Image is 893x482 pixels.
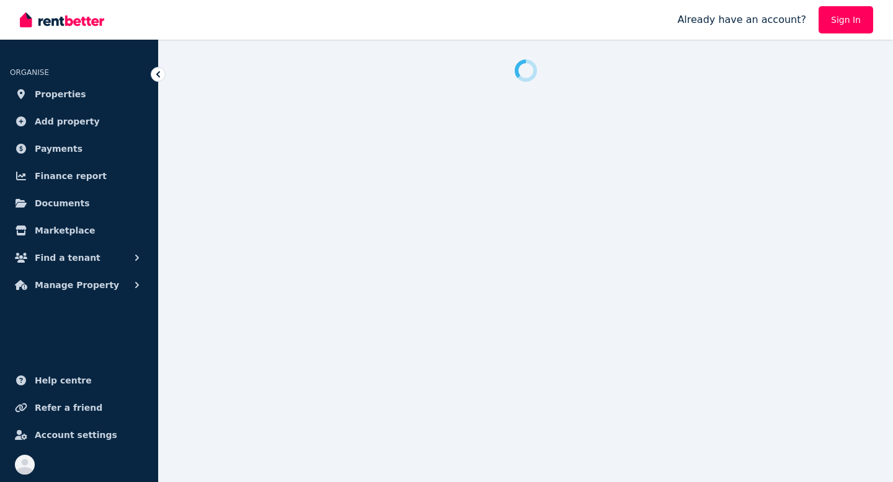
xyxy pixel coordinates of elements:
[35,169,107,183] span: Finance report
[35,141,82,156] span: Payments
[10,368,148,393] a: Help centre
[20,11,104,29] img: RentBetter
[10,68,49,77] span: ORGANISE
[10,423,148,447] a: Account settings
[10,191,148,216] a: Documents
[35,196,90,211] span: Documents
[35,427,117,442] span: Account settings
[10,164,148,188] a: Finance report
[35,278,119,292] span: Manage Property
[677,12,806,27] span: Already have an account?
[819,6,873,33] a: Sign In
[35,373,92,388] span: Help centre
[10,218,148,243] a: Marketplace
[35,114,100,129] span: Add property
[10,136,148,161] a: Payments
[35,223,95,238] span: Marketplace
[10,395,148,420] a: Refer a friend
[10,82,148,107] a: Properties
[10,109,148,134] a: Add property
[10,245,148,270] button: Find a tenant
[35,87,86,102] span: Properties
[35,400,102,415] span: Refer a friend
[35,250,100,265] span: Find a tenant
[10,273,148,297] button: Manage Property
